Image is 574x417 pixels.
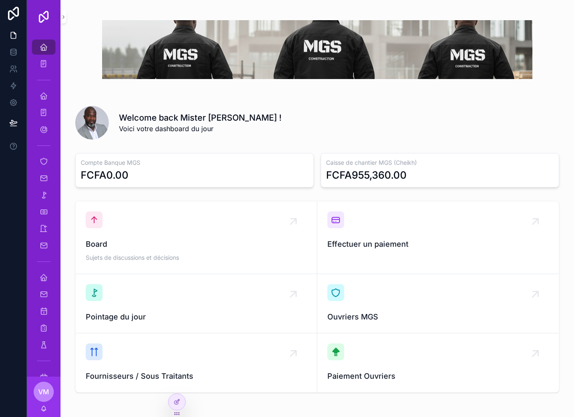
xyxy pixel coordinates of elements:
[326,158,554,167] h3: Caisse de chantier MGS (Cheikh)
[86,253,307,262] span: Sujets de discussions et décisions
[38,387,49,397] span: VM
[119,112,282,124] h1: Welcome back Mister [PERSON_NAME] !
[76,333,317,392] a: Fournisseurs / Sous Traitants
[81,169,129,182] div: FCFA0.00
[86,370,307,382] span: Fournisseurs / Sous Traitants
[76,201,317,274] a: BoardSujets de discussions et décisions
[86,238,307,250] span: Board
[327,311,549,323] span: Ouvriers MGS
[86,311,307,323] span: Pointage du jour
[119,124,282,134] span: Voici votre dashboard du jour
[326,169,407,182] div: FCFA955,360.00
[317,274,559,333] a: Ouvriers MGS
[317,201,559,274] a: Effectuer un paiement
[327,238,549,250] span: Effectuer un paiement
[81,158,308,167] h3: Compte Banque MGS
[102,20,532,79] img: 35159-Gemini_Generated_Image_pn16awpn16awpn16.png
[37,10,50,24] img: App logo
[327,370,549,382] span: Paiement Ouvriers
[76,274,317,333] a: Pointage du jour
[317,333,559,392] a: Paiement Ouvriers
[27,34,61,377] div: scrollable content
